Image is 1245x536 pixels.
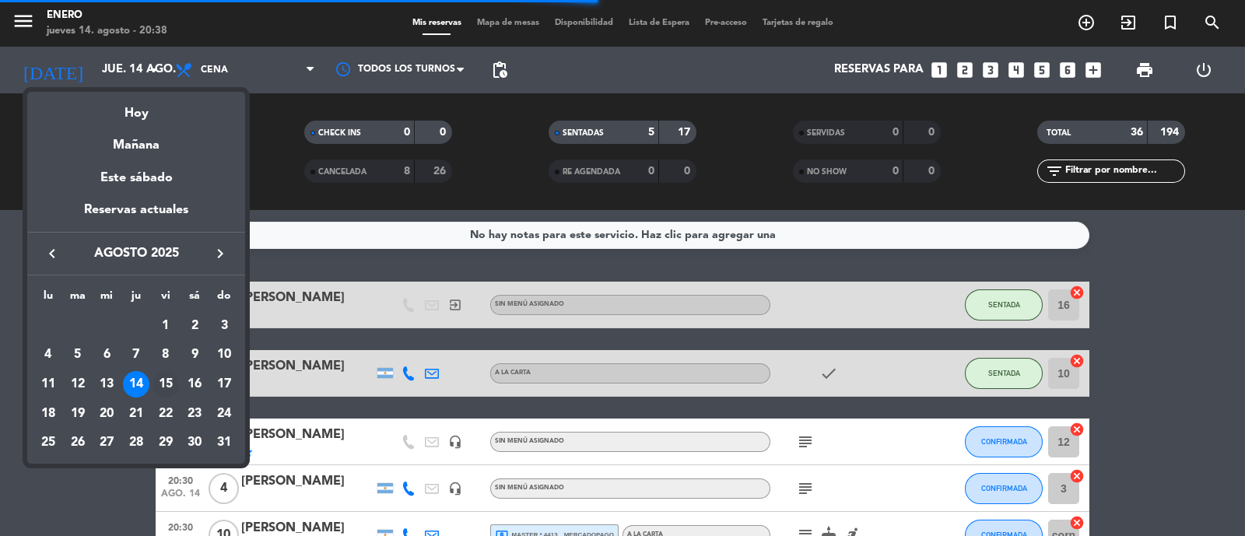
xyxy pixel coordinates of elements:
[181,428,210,457] td: 30 de agosto de 2025
[65,342,91,368] div: 5
[33,340,63,370] td: 4 de agosto de 2025
[181,287,210,311] th: sábado
[206,243,234,264] button: keyboard_arrow_right
[151,311,181,341] td: 1 de agosto de 2025
[181,371,208,398] div: 16
[209,340,239,370] td: 10 de agosto de 2025
[92,287,121,311] th: miércoles
[65,401,91,427] div: 19
[121,370,151,399] td: 14 de agosto de 2025
[33,287,63,311] th: lunes
[181,401,208,427] div: 23
[92,399,121,429] td: 20 de agosto de 2025
[33,428,63,457] td: 25 de agosto de 2025
[181,313,208,339] div: 2
[121,428,151,457] td: 28 de agosto de 2025
[153,313,179,339] div: 1
[209,399,239,429] td: 24 de agosto de 2025
[181,342,208,368] div: 9
[35,401,61,427] div: 18
[93,429,120,456] div: 27
[92,428,121,457] td: 27 de agosto de 2025
[153,429,179,456] div: 29
[66,243,206,264] span: agosto 2025
[123,371,149,398] div: 14
[181,429,208,456] div: 30
[63,287,93,311] th: martes
[121,287,151,311] th: jueves
[181,370,210,399] td: 16 de agosto de 2025
[27,92,245,124] div: Hoy
[209,370,239,399] td: 17 de agosto de 2025
[121,340,151,370] td: 7 de agosto de 2025
[27,200,245,232] div: Reservas actuales
[211,371,237,398] div: 17
[181,311,210,341] td: 2 de agosto de 2025
[27,156,245,200] div: Este sábado
[153,401,179,427] div: 22
[35,342,61,368] div: 4
[151,428,181,457] td: 29 de agosto de 2025
[153,371,179,398] div: 15
[33,311,151,341] td: AGO.
[211,342,237,368] div: 10
[92,370,121,399] td: 13 de agosto de 2025
[151,370,181,399] td: 15 de agosto de 2025
[151,340,181,370] td: 8 de agosto de 2025
[151,287,181,311] th: viernes
[151,399,181,429] td: 22 de agosto de 2025
[209,428,239,457] td: 31 de agosto de 2025
[123,429,149,456] div: 28
[35,371,61,398] div: 11
[33,399,63,429] td: 18 de agosto de 2025
[153,342,179,368] div: 8
[93,342,120,368] div: 6
[211,429,237,456] div: 31
[27,124,245,156] div: Mañana
[93,401,120,427] div: 20
[123,401,149,427] div: 21
[63,370,93,399] td: 12 de agosto de 2025
[123,342,149,368] div: 7
[211,244,230,263] i: keyboard_arrow_right
[38,243,66,264] button: keyboard_arrow_left
[209,287,239,311] th: domingo
[43,244,61,263] i: keyboard_arrow_left
[63,399,93,429] td: 19 de agosto de 2025
[181,340,210,370] td: 9 de agosto de 2025
[65,429,91,456] div: 26
[35,429,61,456] div: 25
[121,399,151,429] td: 21 de agosto de 2025
[211,313,237,339] div: 3
[33,370,63,399] td: 11 de agosto de 2025
[63,428,93,457] td: 26 de agosto de 2025
[209,311,239,341] td: 3 de agosto de 2025
[65,371,91,398] div: 12
[92,340,121,370] td: 6 de agosto de 2025
[63,340,93,370] td: 5 de agosto de 2025
[181,399,210,429] td: 23 de agosto de 2025
[93,371,120,398] div: 13
[211,401,237,427] div: 24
